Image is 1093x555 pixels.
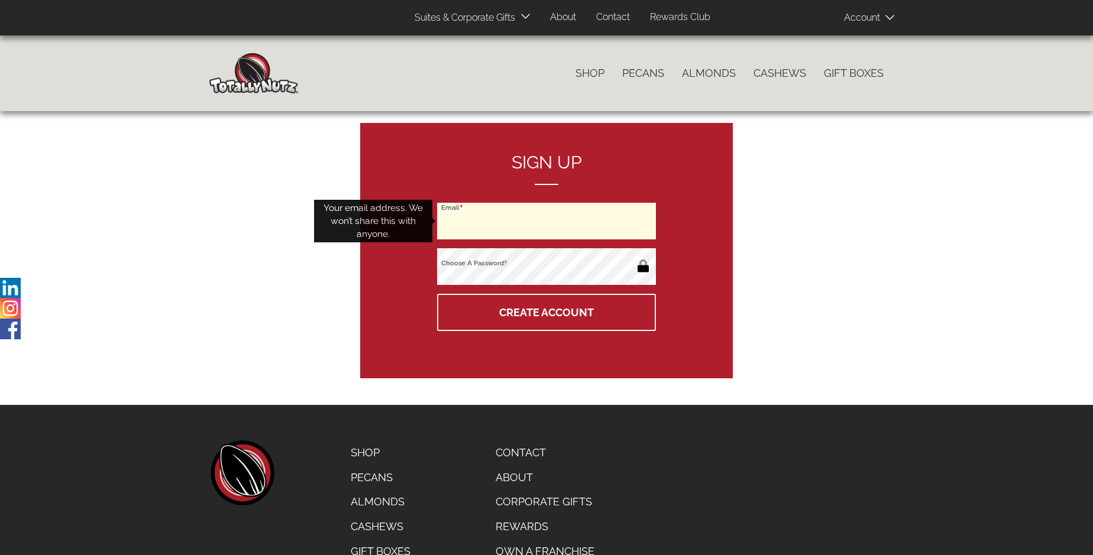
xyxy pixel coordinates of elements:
a: About [487,465,603,490]
button: Create Account [437,294,656,331]
input: Email [437,203,656,239]
h2: Sign up [437,152,656,185]
a: Almonds [673,61,745,86]
a: Contact [587,6,639,29]
a: Shop [567,61,613,86]
a: Pecans [342,465,419,490]
a: Corporate Gifts [487,489,603,514]
a: Contact [487,440,603,465]
a: Almonds [342,489,419,514]
a: Cashews [745,61,815,86]
a: Shop [342,440,419,465]
a: home [209,440,274,505]
a: Gift Boxes [815,61,892,86]
a: Pecans [613,61,673,86]
a: About [541,6,585,29]
a: Rewards [487,514,603,539]
a: Cashews [342,514,419,539]
div: Your email address. We won’t share this with anyone. [314,200,432,243]
img: Home [209,53,298,93]
a: Rewards Club [641,6,719,29]
a: Suites & Corporate Gifts [406,7,519,30]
